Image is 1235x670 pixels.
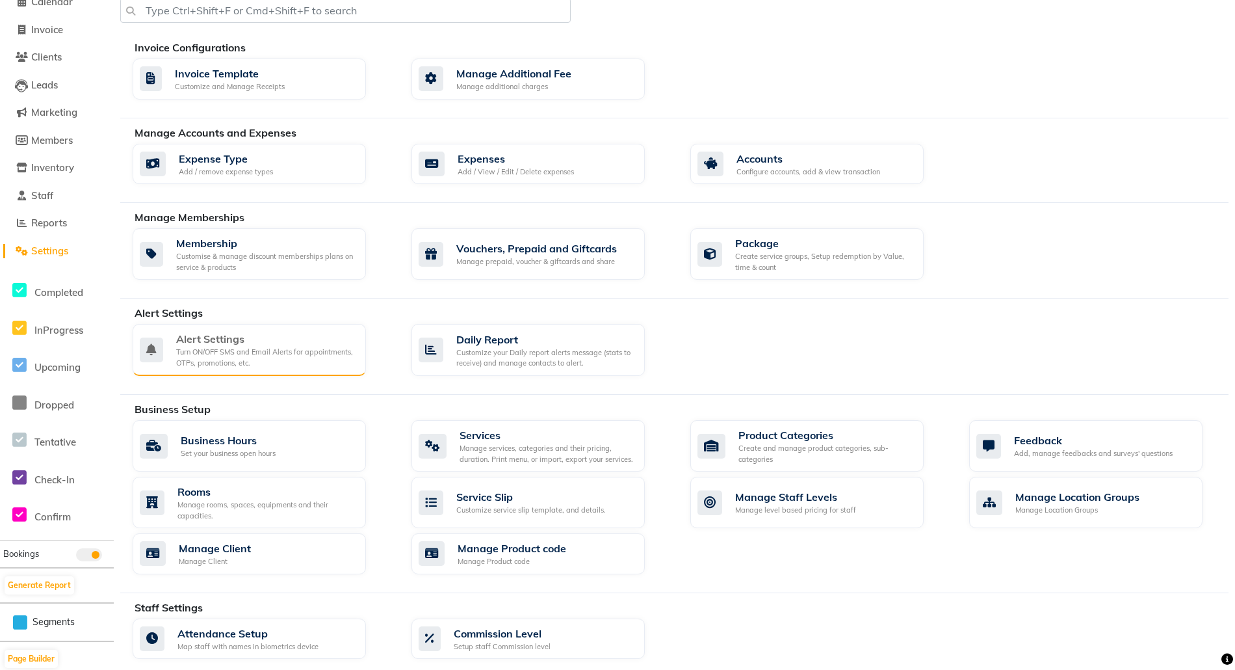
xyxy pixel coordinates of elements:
a: RoomsManage rooms, spaces, equipments and their capacities. [133,477,392,528]
a: Invoice [3,23,110,38]
a: Invoice TemplateCustomize and Manage Receipts [133,59,392,100]
a: Product CategoriesCreate and manage product categories, sub-categories [690,420,950,472]
div: Manage Client [179,556,251,567]
span: InProgress [34,324,83,336]
div: Manage Location Groups [1015,505,1139,516]
span: Check-In [34,474,75,486]
div: Manage Product code [458,556,566,567]
a: FeedbackAdd, manage feedbacks and surveys' questions [969,420,1228,472]
span: Confirm [34,511,71,523]
a: ServicesManage services, categories and their pricing, duration. Print menu, or import, export yo... [411,420,671,472]
a: Marketing [3,105,110,120]
a: AccountsConfigure accounts, add & view transaction [690,144,950,185]
a: Reports [3,216,110,231]
div: Customize your Daily report alerts message (stats to receive) and manage contacts to alert. [456,347,634,369]
div: Manage Client [179,541,251,556]
div: Expense Type [179,151,273,167]
a: Members [3,133,110,148]
span: Segments [32,615,75,629]
div: Daily Report [456,332,634,347]
div: Create service groups, Setup redemption by Value, time & count [735,251,913,273]
div: Accounts [736,151,880,167]
a: Manage Location GroupsManage Location Groups [969,477,1228,528]
div: Feedback [1014,433,1173,448]
div: Add, manage feedbacks and surveys' questions [1014,448,1173,459]
span: Staff [31,189,53,202]
div: Manage Additional Fee [456,66,571,81]
span: Inventory [31,161,74,174]
div: Vouchers, Prepaid and Giftcards [456,241,617,256]
div: Alert Settings [176,331,356,347]
a: Clients [3,50,110,65]
span: Tentative [34,436,76,448]
button: Generate Report [5,576,74,595]
div: Manage Staff Levels [735,489,856,505]
a: ExpensesAdd / View / Edit / Delete expenses [411,144,671,185]
span: Upcoming [34,361,81,373]
div: Customize service slip template, and details. [456,505,606,516]
a: MembershipCustomise & manage discount memberships plans on service & products [133,228,392,280]
a: Manage Additional FeeManage additional charges [411,59,671,100]
a: PackageCreate service groups, Setup redemption by Value, time & count [690,228,950,280]
div: Create and manage product categories, sub-categories [738,443,913,464]
div: Customize and Manage Receipts [175,81,285,92]
div: Configure accounts, add & view transaction [736,167,880,178]
span: Clients [31,51,62,63]
span: Marketing [31,106,77,118]
div: Rooms [177,484,356,500]
div: Add / remove expense types [179,167,273,178]
div: Business Hours [181,433,276,448]
div: Manage services, categories and their pricing, duration. Print menu, or import, export your servi... [460,443,634,464]
div: Attendance Setup [177,626,318,641]
div: Invoice Template [175,66,285,81]
div: Product Categories [738,427,913,443]
button: Page Builder [5,650,58,668]
a: Leads [3,78,110,93]
div: Commission Level [454,626,551,641]
div: Turn ON/OFF SMS and Email Alerts for appointments, OTPs, promotions, etc. [176,347,356,368]
span: Invoice [31,23,63,36]
div: Add / View / Edit / Delete expenses [458,167,574,178]
div: Manage Location Groups [1015,489,1139,505]
div: Manage additional charges [456,81,571,92]
a: Attendance SetupMap staff with names in biometrics device [133,619,392,660]
span: Completed [34,286,83,299]
span: Leads [31,79,58,91]
div: Manage Product code [458,541,566,556]
span: Settings [31,245,68,257]
a: Inventory [3,161,110,176]
a: Staff [3,189,110,204]
div: Map staff with names in biometrics device [177,641,318,652]
div: Membership [176,235,356,251]
div: Manage prepaid, voucher & giftcards and share [456,256,617,267]
span: Bookings [3,548,39,559]
div: Manage level based pricing for staff [735,505,856,516]
div: Setup staff Commission level [454,641,551,652]
a: Manage Staff LevelsManage level based pricing for staff [690,477,950,528]
div: Customise & manage discount memberships plans on service & products [176,251,356,273]
a: Manage Product codeManage Product code [411,533,671,574]
a: Daily ReportCustomize your Daily report alerts message (stats to receive) and manage contacts to ... [411,324,671,376]
a: Vouchers, Prepaid and GiftcardsManage prepaid, voucher & giftcards and share [411,228,671,280]
a: Business HoursSet your business open hours [133,420,392,472]
span: Members [31,134,73,146]
div: Expenses [458,151,574,167]
a: Commission LevelSetup staff Commission level [411,619,671,660]
div: Manage rooms, spaces, equipments and their capacities. [177,500,356,521]
span: Dropped [34,399,74,411]
a: Service SlipCustomize service slip template, and details. [411,477,671,528]
span: Reports [31,217,67,229]
a: Settings [3,244,110,259]
div: Service Slip [456,489,606,505]
div: Set your business open hours [181,448,276,459]
div: Services [460,427,634,443]
a: Manage ClientManage Client [133,533,392,574]
a: Alert SettingsTurn ON/OFF SMS and Email Alerts for appointments, OTPs, promotions, etc. [133,324,392,376]
a: Expense TypeAdd / remove expense types [133,144,392,185]
div: Package [735,235,913,251]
